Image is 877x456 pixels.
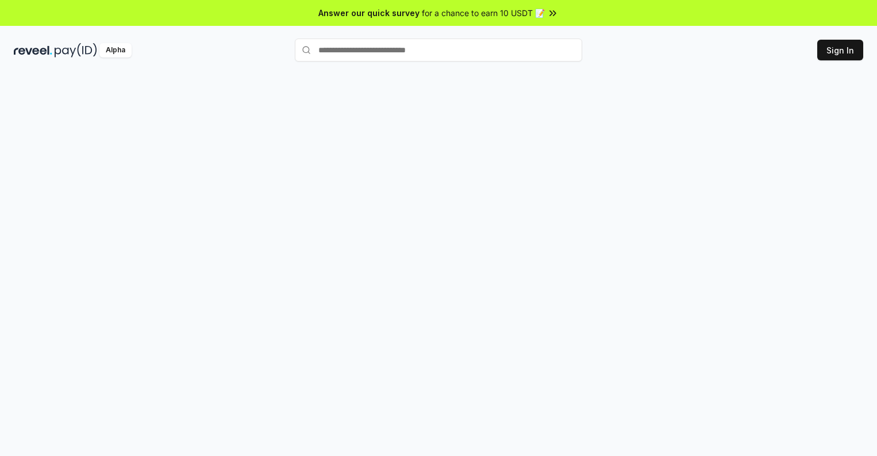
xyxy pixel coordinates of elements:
[422,7,545,19] span: for a chance to earn 10 USDT 📝
[14,43,52,58] img: reveel_dark
[99,43,132,58] div: Alpha
[55,43,97,58] img: pay_id
[817,40,863,60] button: Sign In
[318,7,420,19] span: Answer our quick survey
